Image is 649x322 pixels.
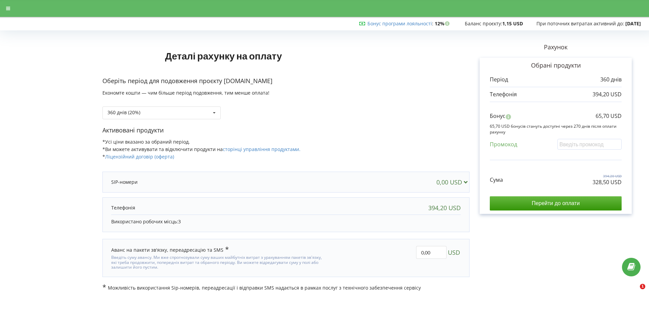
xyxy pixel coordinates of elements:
p: Активовані продукти [102,126,470,135]
p: Можливість використання Sip-номерів, переадресації і відправки SMS надається в рамках послуг з те... [102,284,470,291]
p: Телефонія [111,204,135,211]
p: Обрані продукти [490,61,622,70]
span: : [367,20,433,27]
p: Сума [490,176,503,184]
span: *Ви можете активувати та відключити продукти на [102,146,301,152]
span: Баланс проєкту: [465,20,502,27]
span: Економте кошти — чим більше період подовження, тим менше оплата! [102,90,269,96]
input: Перейти до оплати [490,196,622,210]
p: 65,70 USD [596,112,622,120]
a: Ліцензійний договір (оферта) [105,153,174,160]
div: Аванс на пакети зв'язку, переадресацію та SMS [111,246,229,253]
p: 328,50 USD [593,178,622,186]
a: сторінці управління продуктами. [223,146,301,152]
strong: 1,15 USD [502,20,523,27]
span: 3 [178,218,181,225]
h1: Деталі рахунку на оплату [102,40,345,72]
span: *Усі ціни вказано за обраний період. [102,139,190,145]
div: 0,00 USD [436,179,471,185]
p: SIP-номери [111,179,138,185]
span: 1 [640,284,645,289]
strong: [DATE] [625,20,641,27]
p: Рахунок [470,43,642,52]
div: 394,20 USD [428,204,461,211]
a: Бонус програми лояльності [367,20,432,27]
p: 65,70 USD бонусів стануть доступні через 270 днів після оплати рахунку [490,123,622,135]
p: 360 днів [600,76,622,83]
span: При поточних витратах активний до: [536,20,624,27]
span: USD [448,246,460,259]
p: 394,20 USD [593,91,622,98]
div: 360 днів (20%) [107,110,140,115]
p: Оберіть період для подовження проєкту [DOMAIN_NAME] [102,77,470,85]
iframe: Intercom live chat [626,284,642,300]
p: Промокод [490,141,517,148]
input: Введіть промокод [557,139,622,149]
strong: 12% [435,20,451,27]
p: Використано робочих місць: [111,218,461,225]
div: Введіть суму авансу. Ми вже спрогнозували суму ваших майбутніх витрат з урахуванням пакетів зв'яз... [111,253,326,270]
p: Період [490,76,508,83]
p: Бонус [490,112,505,120]
p: Телефонія [490,91,517,98]
p: 394,20 USD [593,174,622,178]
